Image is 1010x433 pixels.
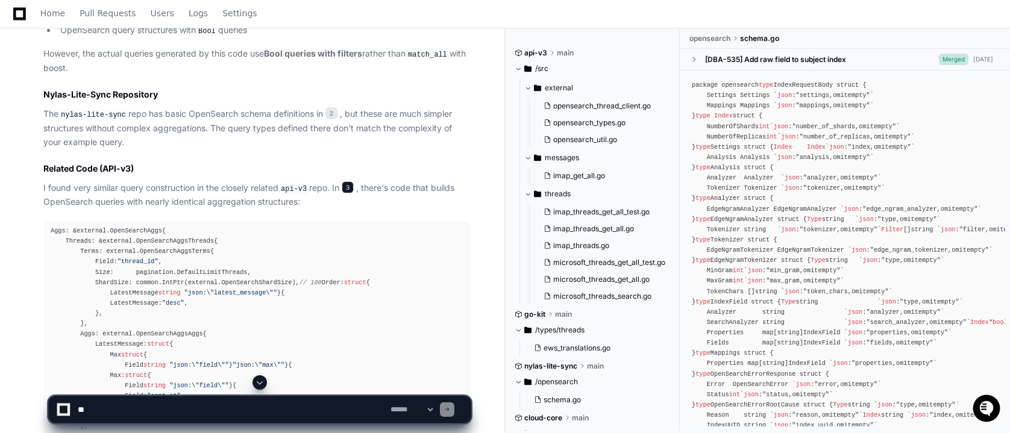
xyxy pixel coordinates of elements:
[553,241,609,251] span: imap_threads.go
[740,34,779,43] span: schema.go
[524,184,673,204] button: threads
[777,102,792,109] span: json
[695,257,710,264] span: type
[539,204,665,220] button: imap_threads_get_all_test.go
[689,34,730,43] span: opensearch
[121,351,143,358] span: struct
[539,288,665,305] button: microsoft_threads_search.go
[147,340,169,347] span: struct
[539,220,665,237] button: imap_threads_get_all.go
[125,372,147,379] span: struct
[233,361,284,369] span: "json:\"max\""
[43,107,471,149] p: The repo has basic OpenSearch schema definitions in , but these are much simpler structures witho...
[539,131,665,148] button: opensearch_util.go
[553,118,626,128] span: opensearch_types.go
[811,257,826,264] span: Type
[120,126,146,136] span: Pylon
[557,48,574,58] span: main
[58,110,128,120] code: nylas-lite-sync
[524,48,547,58] span: api-v3
[43,163,471,175] h2: Related Code (API-v3)
[278,184,309,195] code: api-v3
[524,78,673,98] button: external
[406,49,450,60] code: match_all
[781,298,796,305] span: Type
[524,361,577,371] span: nylas-lite-sync
[12,90,34,111] img: 1736555170064-99ba0984-63c1-480f-8ee9-699278ef63ed
[781,226,796,233] span: json
[539,254,665,271] button: microsoft_threads_get_all_test.go
[695,112,710,119] span: type
[545,153,579,163] span: messages
[733,267,744,274] span: int
[553,135,617,145] span: opensearch_util.go
[300,279,322,286] span: // 100
[184,289,277,296] span: "json:\"latest_message\""
[993,319,1008,326] span: bool
[807,216,822,223] span: Type
[862,257,877,264] span: json
[143,361,166,369] span: string
[118,258,158,265] span: "thread_id"
[539,237,665,254] button: imap_threads.go
[545,189,571,199] span: threads
[553,291,651,301] span: microsoft_threads_search.go
[43,47,471,75] p: However, the actual queries generated by this code use rather than with boost.
[534,151,541,165] svg: Directory
[12,48,219,67] div: Welcome
[539,98,665,114] button: opensearch_thread_client.go
[342,181,354,193] span: 3
[325,107,337,119] span: 2
[535,64,548,73] span: /src
[695,298,710,305] span: type
[515,320,671,340] button: /types/threads
[344,279,366,286] span: struct
[12,12,36,36] img: PlayerZero
[970,319,989,326] span: Index
[222,10,257,17] span: Settings
[848,308,863,316] span: json
[848,319,863,326] span: json
[852,246,867,254] span: json
[539,167,665,184] button: imap_get_all.go
[196,26,218,37] code: Bool
[553,171,605,181] span: imap_get_all.go
[777,92,792,99] span: json
[41,102,152,111] div: We're available if you need us!
[881,298,896,305] span: json
[529,340,663,357] button: ews_translations.go
[524,310,545,319] span: go-kit
[695,216,710,223] span: type
[941,226,956,233] span: json
[759,123,770,130] span: int
[774,123,789,130] span: json
[766,133,777,140] span: int
[747,277,762,284] span: json
[515,372,671,391] button: /opensearch
[714,112,733,119] span: Index
[169,361,229,369] span: "json:\"field\""
[534,81,541,95] svg: Directory
[759,81,774,89] span: type
[539,114,665,131] button: opensearch_types.go
[553,101,651,111] span: opensearch_thread_client.go
[205,93,219,108] button: Start new chat
[785,174,800,181] span: json
[553,224,634,234] span: imap_threads_get_all.go
[524,148,673,167] button: messages
[553,258,665,267] span: microsoft_threads_get_all_test.go
[515,59,671,78] button: /src
[939,54,968,65] span: Merged
[534,187,541,201] svg: Directory
[80,10,136,17] span: Pull Requests
[971,393,1004,426] iframe: Open customer support
[587,361,604,371] span: main
[544,343,610,353] span: ews_translations.go
[695,195,710,202] span: type
[781,133,796,140] span: json
[40,10,65,17] span: Home
[785,288,800,295] span: json
[539,271,665,288] button: microsoft_threads_get_all.go
[859,216,874,223] span: json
